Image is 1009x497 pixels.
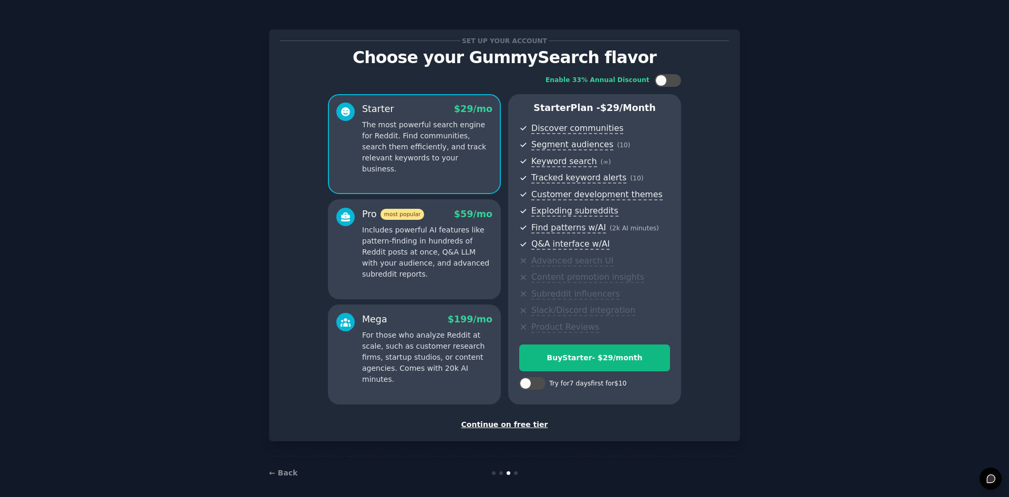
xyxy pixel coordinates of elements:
[531,222,606,234] span: Find patterns w/AI
[610,225,659,232] span: ( 2k AI minutes )
[531,173,626,184] span: Tracked keyword alerts
[531,272,644,283] span: Content promotion insights
[520,352,670,363] div: Buy Starter - $ 29 /month
[601,158,611,166] span: ( ∞ )
[362,225,492,280] p: Includes powerful AI features like pattern-finding in hundreds of Reddit posts at once, Q&A LLM w...
[531,289,620,300] span: Subreddit influencers
[531,139,613,150] span: Segment audiences
[531,239,610,250] span: Q&A interface w/AI
[280,48,729,67] p: Choose your GummySearch flavor
[531,156,597,167] span: Keyword search
[519,344,670,371] button: BuyStarter- $29/month
[617,141,630,149] span: ( 10 )
[380,209,425,220] span: most popular
[448,314,492,324] span: $ 199 /mo
[630,175,643,182] span: ( 10 )
[280,419,729,430] div: Continue on free tier
[362,103,394,116] div: Starter
[460,35,549,46] span: Set up your account
[531,256,613,267] span: Advanced search UI
[531,189,663,200] span: Customer development themes
[519,102,670,115] p: Starter Plan -
[362,330,492,385] p: For those who analyze Reddit at scale, such as customer research firms, startup studios, or conte...
[531,322,599,333] span: Product Reviews
[269,469,297,477] a: ← Back
[545,76,650,85] div: Enable 33% Annual Discount
[454,209,492,219] span: $ 59 /mo
[531,305,635,316] span: Slack/Discord integration
[362,313,387,326] div: Mega
[531,123,623,134] span: Discover communities
[600,103,656,113] span: $ 29 /month
[549,379,626,389] div: Try for 7 days first for $10
[454,104,492,114] span: $ 29 /mo
[362,208,424,221] div: Pro
[362,119,492,175] p: The most powerful search engine for Reddit. Find communities, search them efficiently, and track ...
[531,206,618,217] span: Exploding subreddits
